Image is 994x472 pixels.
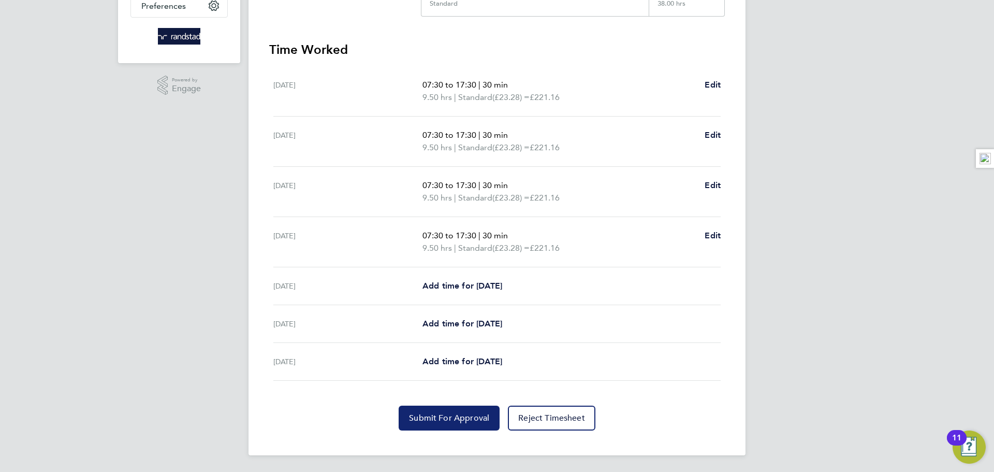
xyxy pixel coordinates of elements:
[953,431,986,464] button: Open Resource Center, 11 new notifications
[705,79,721,91] a: Edit
[422,319,502,328] span: Add time for [DATE]
[454,193,456,203] span: |
[130,28,228,45] a: Go to home page
[530,193,560,203] span: £221.16
[422,231,476,240] span: 07:30 to 17:30
[172,84,201,93] span: Engage
[705,230,721,242] a: Edit
[422,180,476,190] span: 07:30 to 17:30
[458,192,492,204] span: Standard
[478,80,480,90] span: |
[273,318,422,330] div: [DATE]
[478,231,480,240] span: |
[508,406,595,431] button: Reject Timesheet
[157,76,201,95] a: Powered byEngage
[141,1,186,11] span: Preferences
[422,142,452,152] span: 9.50 hrs
[705,129,721,141] a: Edit
[705,130,721,140] span: Edit
[530,142,560,152] span: £221.16
[705,179,721,192] a: Edit
[269,41,725,58] h3: Time Worked
[454,142,456,152] span: |
[478,180,480,190] span: |
[273,179,422,204] div: [DATE]
[492,243,530,253] span: (£23.28) =
[705,180,721,190] span: Edit
[483,180,508,190] span: 30 min
[172,76,201,84] span: Powered by
[454,243,456,253] span: |
[273,355,422,368] div: [DATE]
[483,80,508,90] span: 30 min
[483,231,508,240] span: 30 min
[458,242,492,254] span: Standard
[422,281,502,291] span: Add time for [DATE]
[705,80,721,90] span: Edit
[454,92,456,102] span: |
[409,413,489,423] span: Submit For Approval
[273,280,422,292] div: [DATE]
[492,142,530,152] span: (£23.28) =
[518,413,585,423] span: Reject Timesheet
[422,318,502,330] a: Add time for [DATE]
[422,356,502,366] span: Add time for [DATE]
[492,92,530,102] span: (£23.28) =
[422,92,452,102] span: 9.50 hrs
[422,243,452,253] span: 9.50 hrs
[273,230,422,254] div: [DATE]
[492,193,530,203] span: (£23.28) =
[422,130,476,140] span: 07:30 to 17:30
[273,79,422,104] div: [DATE]
[458,141,492,154] span: Standard
[422,280,502,292] a: Add time for [DATE]
[458,91,492,104] span: Standard
[705,231,721,240] span: Edit
[422,80,476,90] span: 07:30 to 17:30
[478,130,480,140] span: |
[273,129,422,154] div: [DATE]
[530,243,560,253] span: £221.16
[530,92,560,102] span: £221.16
[422,355,502,368] a: Add time for [DATE]
[399,406,500,431] button: Submit For Approval
[952,438,961,451] div: 11
[483,130,508,140] span: 30 min
[158,28,201,45] img: randstad-logo-retina.png
[422,193,452,203] span: 9.50 hrs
